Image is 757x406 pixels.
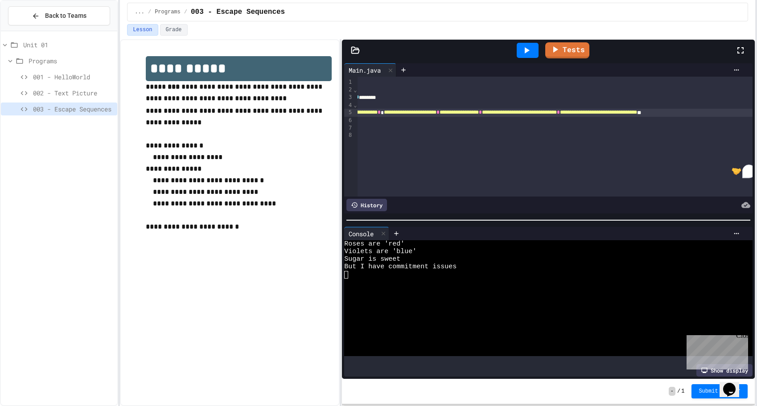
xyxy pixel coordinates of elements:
span: But I have commitment issues [344,263,457,271]
span: 1 [681,388,684,395]
div: 7 [344,124,353,132]
div: Chat with us now!Close [4,4,62,57]
span: Fold line [353,102,357,108]
button: Grade [160,24,188,36]
div: Main.java [344,66,385,75]
span: ... [135,8,144,16]
span: Sugar is sweet [344,255,400,263]
div: 1 [344,78,353,86]
span: / [148,8,151,16]
span: Submit Answer [699,388,741,395]
button: Lesson [127,24,158,36]
div: 6 [344,117,353,124]
div: Console [344,229,378,238]
div: History [346,199,387,211]
iframe: chat widget [720,370,748,397]
div: 2 [344,86,353,94]
div: 5 [344,109,353,116]
button: Submit Answer [691,384,748,398]
div: Show display [696,364,753,377]
span: 002 - Text Picture [33,88,114,98]
span: Violets are 'blue' [344,248,416,255]
a: Tests [545,42,589,58]
span: Fold line [353,87,357,93]
span: Back to Teams [45,11,86,21]
div: 4 [344,102,353,109]
div: Main.java [344,63,396,77]
span: / [677,388,680,395]
div: 8 [344,131,353,139]
span: Roses are 'red' [344,240,404,248]
div: To enrich screen reader interactions, please activate Accessibility in Grammarly extension settings [282,77,756,197]
span: 003 - Escape Sequences [33,104,114,114]
span: Programs [155,8,181,16]
span: 003 - Escape Sequences [191,7,285,17]
span: Unit 01 [23,40,114,49]
iframe: chat widget [683,332,748,369]
div: 3 [344,94,353,101]
div: Console [344,227,389,240]
span: 001 - HelloWorld [33,72,114,82]
span: / [184,8,187,16]
span: - [669,387,675,396]
button: Back to Teams [8,6,110,25]
span: Programs [29,56,114,66]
